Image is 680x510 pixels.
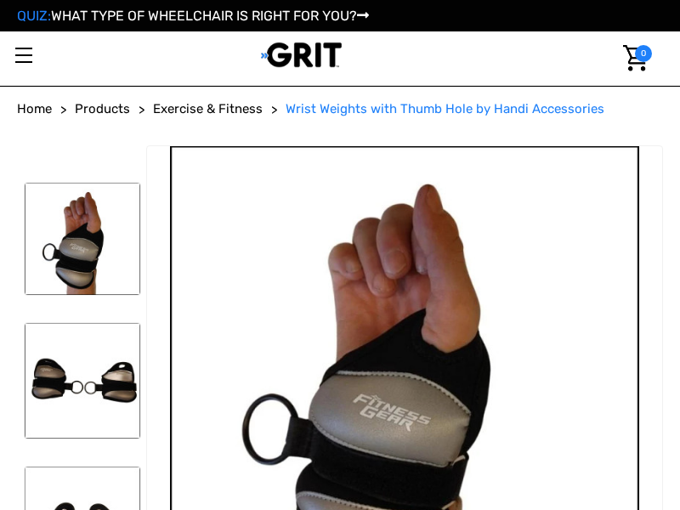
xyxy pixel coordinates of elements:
[261,42,342,68] img: GRIT All-Terrain Wheelchair and Mobility Equipment
[623,45,648,71] img: Cart
[17,8,369,24] a: QUIZ:WHAT TYPE OF WHEELCHAIR IS RIGHT FOR YOU?
[75,99,130,119] a: Products
[286,101,604,116] span: Wrist Weights with Thumb Hole by Handi Accessories
[17,99,52,119] a: Home
[153,101,263,116] span: Exercise & Fitness
[25,323,140,439] img: Wrist Weights with Thumb Hole by Handi Accessories
[15,54,32,56] span: Toggle menu
[17,99,663,119] nav: Breadcrumb
[17,8,51,24] span: QUIZ:
[286,99,604,119] a: Wrist Weights with Thumb Hole by Handi Accessories
[17,101,52,116] span: Home
[153,99,263,119] a: Exercise & Fitness
[635,45,652,62] span: 0
[613,31,652,85] a: Cart with 0 items
[75,101,130,116] span: Products
[25,183,140,296] img: Wrist Weights with Thumb Hole by Handi Accessories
